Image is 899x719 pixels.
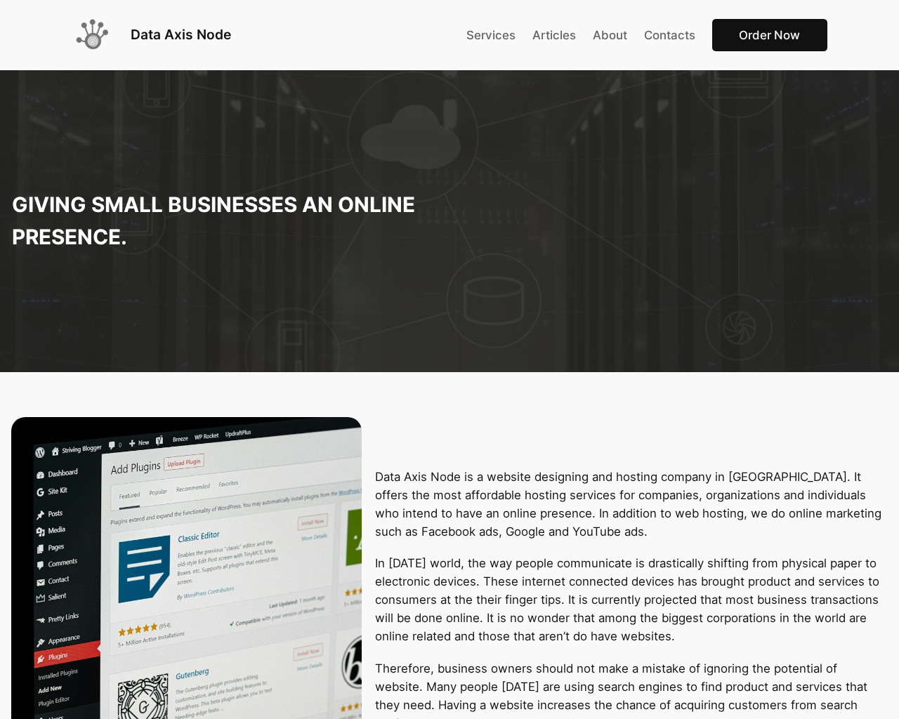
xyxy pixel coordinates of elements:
a: Services [466,26,516,44]
p: In [DATE] world, the way people communicate is drastically shifting from physical paper to electr... [375,554,888,645]
span: Contacts [644,28,695,42]
a: Order Now [712,19,827,52]
a: Data Axis Node [131,26,231,43]
p: Data Axis Node is a website designing and hosting company in [GEOGRAPHIC_DATA]. It offers the mos... [375,468,888,541]
strong: GIVING SMALL BUSINESSES AN ONLINE PRESENCE. [12,192,415,249]
span: Services [466,28,516,42]
a: Contacts [644,26,695,44]
a: About [593,26,627,44]
span: About [593,28,627,42]
img: Data Axis Node [72,14,114,56]
nav: Main Menu [466,19,827,52]
span: Articles [532,28,576,42]
a: Articles [532,26,576,44]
